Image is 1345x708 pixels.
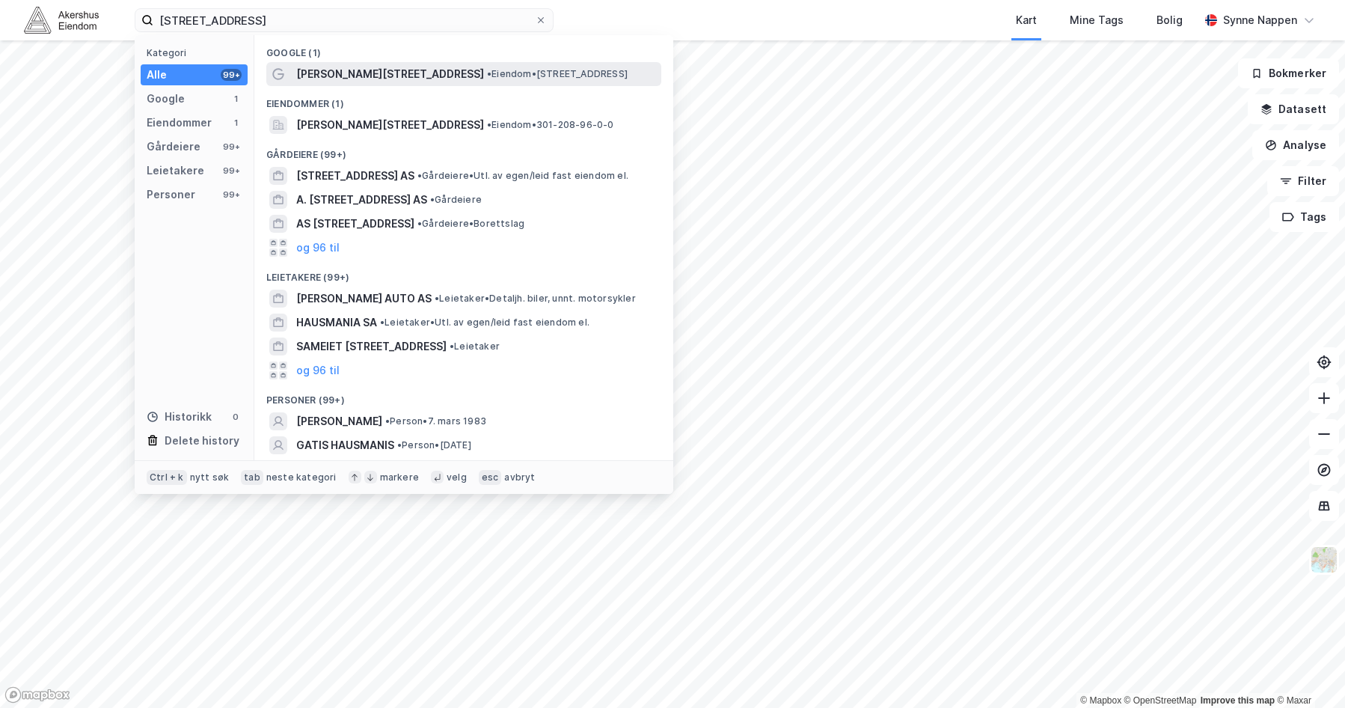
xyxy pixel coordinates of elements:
span: Person • 7. mars 1983 [385,415,486,427]
button: og 96 til [296,239,340,257]
iframe: Chat Widget [1270,636,1345,708]
span: [STREET_ADDRESS] AS [296,167,414,185]
div: Mine Tags [1070,11,1124,29]
img: akershus-eiendom-logo.9091f326c980b4bce74ccdd9f866810c.svg [24,7,99,33]
span: Eiendom • 301-208-96-0-0 [487,119,614,131]
span: GATIS HAUSMANIS [296,436,394,454]
a: OpenStreetMap [1124,695,1197,706]
div: Gårdeiere [147,138,200,156]
img: Z [1310,546,1338,574]
button: Datasett [1248,94,1339,124]
div: Leietakere [147,162,204,180]
span: Leietaker [450,341,500,353]
span: Gårdeiere • Utl. av egen/leid fast eiendom el. [417,170,628,182]
div: 99+ [221,69,242,81]
div: Eiendommer [147,114,212,132]
div: tab [241,470,263,485]
div: Kontrollprogram for chat [1270,636,1345,708]
a: Mapbox [1080,695,1121,706]
span: • [435,293,439,304]
div: esc [479,470,502,485]
div: Kart [1016,11,1037,29]
span: • [487,68,491,79]
input: Søk på adresse, matrikkel, gårdeiere, leietakere eller personer [153,9,535,31]
div: Leietakere (99+) [254,260,673,287]
span: Eiendom • [STREET_ADDRESS] [487,68,628,80]
div: 1 [230,93,242,105]
span: [PERSON_NAME] [296,412,382,430]
span: • [487,119,491,130]
div: Eiendommer (1) [254,86,673,113]
div: velg [447,472,467,483]
span: [PERSON_NAME] AUTO AS [296,290,432,308]
div: Google (1) [254,35,673,62]
span: Person • [DATE] [397,439,471,451]
div: Synne Nappen [1223,11,1297,29]
a: Improve this map [1201,695,1275,706]
button: Filter [1267,166,1339,196]
div: Bolig [1156,11,1183,29]
div: Gårdeiere (99+) [254,137,673,164]
span: [PERSON_NAME][STREET_ADDRESS] [296,65,484,83]
div: markere [380,472,419,483]
a: Mapbox homepage [4,686,70,704]
span: AS [STREET_ADDRESS] [296,215,414,233]
div: Alle [147,66,167,84]
span: Leietaker • Detaljh. biler, unnt. motorsykler [435,293,636,305]
button: og 96 til [296,361,340,379]
div: Kategori [147,47,248,58]
span: • [417,170,422,181]
div: Google [147,90,185,108]
span: Gårdeiere • Borettslag [417,218,524,230]
span: SAMEIET [STREET_ADDRESS] [296,338,447,355]
span: • [385,415,390,427]
div: Ctrl + k [147,470,187,485]
span: HAUSMANIA SA [296,314,377,332]
span: • [450,341,454,352]
div: nytt søk [190,472,230,483]
div: Personer [147,186,195,204]
span: • [430,194,435,205]
span: A. [STREET_ADDRESS] AS [296,191,427,209]
span: [PERSON_NAME][STREET_ADDRESS] [296,116,484,134]
div: 99+ [221,165,242,177]
span: • [380,317,384,328]
span: • [417,218,422,229]
button: Tags [1269,202,1339,232]
div: 99+ [221,189,242,201]
div: avbryt [504,472,535,483]
div: Historikk [147,408,212,426]
span: • [397,439,402,451]
button: Analyse [1252,130,1339,160]
div: Personer (99+) [254,382,673,409]
span: Gårdeiere [430,194,482,206]
div: neste kategori [266,472,337,483]
div: 1 [230,117,242,129]
span: Leietaker • Utl. av egen/leid fast eiendom el. [380,317,589,329]
div: 99+ [221,141,242,153]
div: Delete history [165,432,239,450]
button: Bokmerker [1238,58,1339,88]
div: 0 [230,411,242,423]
